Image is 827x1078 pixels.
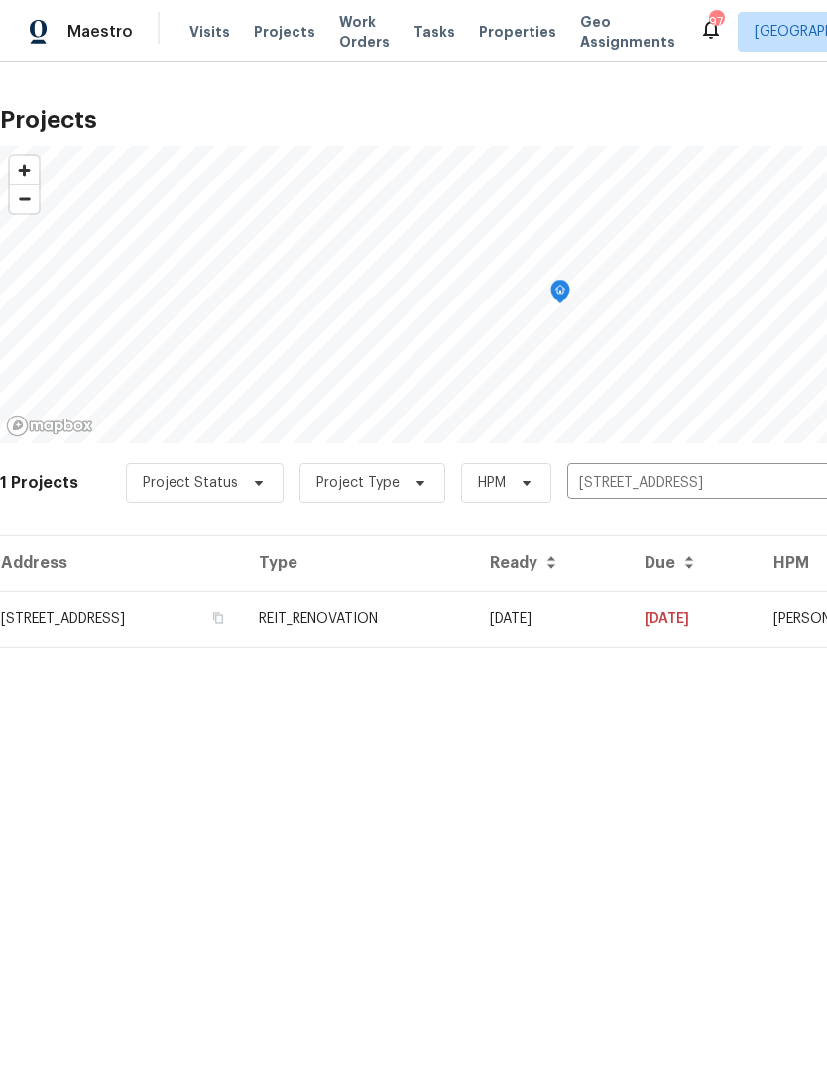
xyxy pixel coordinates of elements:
div: 97 [709,12,723,32]
span: Maestro [67,22,133,42]
th: Type [243,536,474,591]
input: Search projects [567,468,794,499]
span: HPM [478,473,506,493]
span: Project Type [316,473,400,493]
span: Work Orders [339,12,390,52]
button: Copy Address [209,609,227,627]
th: Due [629,536,758,591]
th: Ready [474,536,629,591]
span: Geo Assignments [580,12,675,52]
span: Zoom out [10,185,39,213]
span: Properties [479,22,556,42]
button: Zoom in [10,156,39,184]
span: Tasks [413,25,455,39]
td: REIT_RENOVATION [243,591,474,647]
div: Map marker [550,280,570,310]
button: Zoom out [10,184,39,213]
a: Mapbox homepage [6,415,93,437]
td: [DATE] [629,591,758,647]
span: Visits [189,22,230,42]
td: [DATE] [474,591,629,647]
span: Project Status [143,473,238,493]
span: Projects [254,22,315,42]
